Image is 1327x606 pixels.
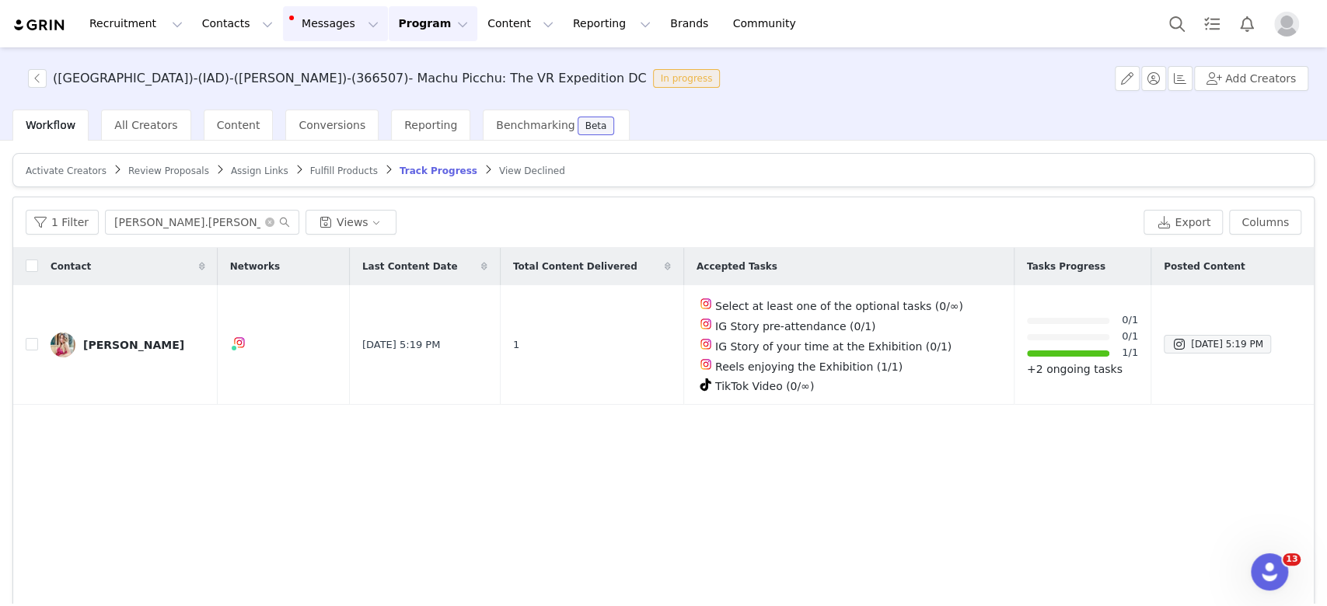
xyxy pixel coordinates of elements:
[233,336,246,349] img: instagram.svg
[715,380,814,392] span: TikTok Video (0/∞)
[700,338,712,350] img: instagram.svg
[279,217,290,228] i: icon: search
[1160,6,1194,41] button: Search
[496,119,574,131] span: Benchmarking
[299,119,365,131] span: Conversions
[283,6,388,41] button: Messages
[1144,210,1223,235] button: Export
[310,165,378,176] span: Fulfill Products
[51,333,205,357] a: [PERSON_NAME]
[362,259,458,273] span: Last Content Date
[26,165,107,176] span: Activate Creators
[83,339,184,351] div: [PERSON_NAME]
[128,165,209,176] span: Review Proposals
[217,119,260,131] span: Content
[26,210,99,235] button: 1 Filter
[404,119,457,131] span: Reporting
[715,300,963,312] span: Select at least one of the optional tasks (0/∞)
[1230,6,1264,41] button: Notifications
[653,69,721,88] span: In progress
[1164,259,1245,273] span: Posted Content
[700,358,712,371] img: instagram.svg
[389,6,477,41] button: Program
[306,210,396,235] button: Views
[715,320,875,333] span: IG Story pre-attendance (0/1)
[1195,6,1229,41] a: Tasks
[1283,553,1301,566] span: 13
[1027,361,1138,378] p: +2 ongoing tasks
[724,6,812,41] a: Community
[400,165,477,176] span: Track Progress
[1122,312,1138,329] a: 0/1
[700,318,712,330] img: instagram.svg
[661,6,722,41] a: Brands
[28,69,726,88] span: [object Object]
[1122,345,1138,361] a: 1/1
[230,259,280,273] span: Networks
[231,165,288,176] span: Assign Links
[513,259,637,273] span: Total Content Delivered
[1229,210,1301,235] button: Columns
[715,340,952,353] span: IG Story of your time at the Exhibition (0/1)
[193,6,282,41] button: Contacts
[114,119,177,131] span: All Creators
[1027,259,1105,273] span: Tasks Progress
[697,259,777,273] span: Accepted Tasks
[1274,12,1299,37] img: placeholder-profile.jpg
[715,360,903,373] span: Reels enjoying the Exhibition (1/1)
[26,119,75,131] span: Workflow
[1251,553,1288,590] iframe: Intercom live chat
[1265,12,1315,37] button: Profile
[265,218,274,227] i: icon: close-circle
[700,298,712,310] img: instagram.svg
[53,69,647,88] h3: ([GEOGRAPHIC_DATA])-(IAD)-([PERSON_NAME])-(366507)- Machu Picchu: The VR Expedition DC
[564,6,660,41] button: Reporting
[51,333,75,357] img: 0a7c94f0-ae1a-4826-8338-84e7a922b14c--s.jpg
[80,6,192,41] button: Recruitment
[513,337,519,353] span: 1
[51,259,91,273] span: Contact
[12,18,67,33] img: grin logo
[585,121,607,131] div: Beta
[105,210,299,235] input: Search...
[499,165,565,176] span: View Declined
[478,6,563,41] button: Content
[1122,329,1138,345] a: 0/1
[1194,66,1308,91] button: Add Creators
[1172,335,1263,353] div: [DATE] 5:19 PM
[362,337,440,353] span: [DATE] 5:19 PM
